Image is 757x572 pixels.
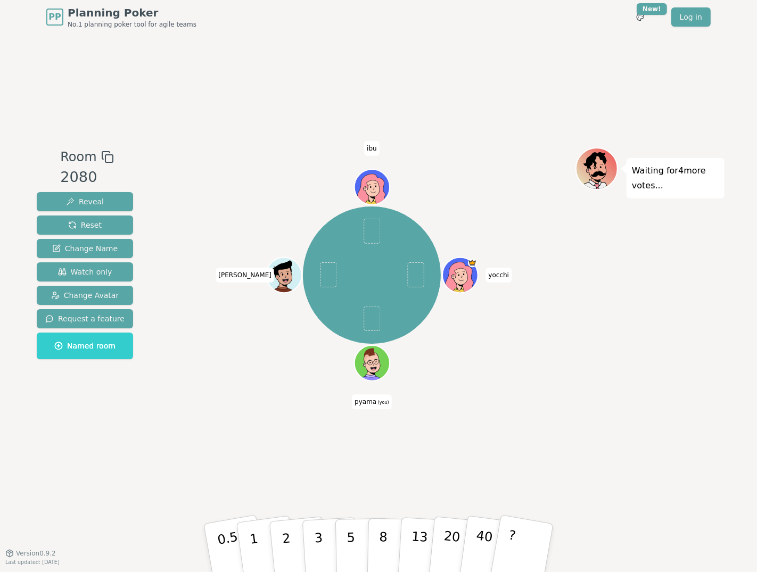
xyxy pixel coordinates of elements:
span: Planning Poker [68,5,196,20]
span: Change Avatar [51,290,119,301]
button: Reveal [37,192,133,211]
span: No.1 planning poker tool for agile teams [68,20,196,29]
span: Click to change your name [352,394,392,409]
button: Change Avatar [37,286,133,305]
span: yocchi is the host [468,258,477,267]
button: Change Name [37,239,133,258]
div: 2080 [60,167,113,188]
button: Request a feature [37,309,133,328]
span: Request a feature [45,313,125,324]
a: Log in [671,7,711,27]
button: Click to change your avatar [355,346,388,379]
button: Version0.9.2 [5,549,56,558]
button: Reset [37,215,133,235]
span: (you) [376,400,389,405]
p: Waiting for 4 more votes... [632,163,719,193]
span: Click to change your name [486,268,512,283]
span: Reveal [66,196,104,207]
button: Watch only [37,262,133,281]
span: Last updated: [DATE] [5,559,60,565]
span: Reset [68,220,102,230]
a: PPPlanning PokerNo.1 planning poker tool for agile teams [46,5,196,29]
span: Click to change your name [364,140,380,155]
span: Click to change your name [216,268,274,283]
div: New! [637,3,667,15]
span: PP [48,11,61,23]
span: Room [60,147,96,167]
span: Named room [54,341,116,351]
button: New! [631,7,650,27]
span: Version 0.9.2 [16,549,56,558]
span: Change Name [52,243,118,254]
span: Watch only [58,267,112,277]
button: Named room [37,333,133,359]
